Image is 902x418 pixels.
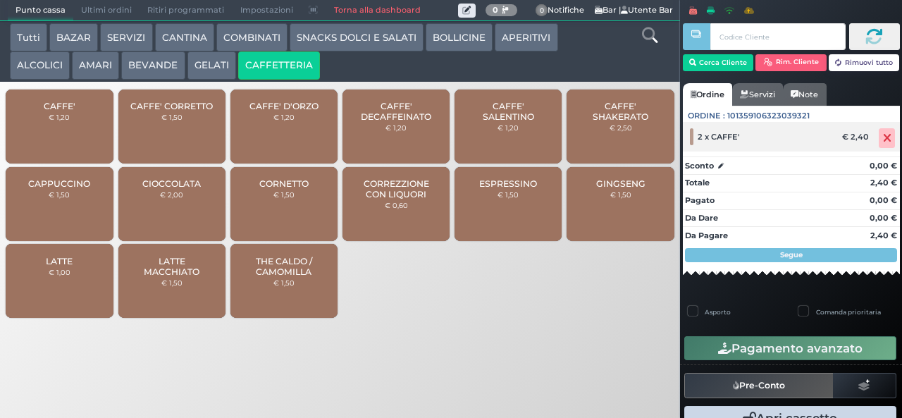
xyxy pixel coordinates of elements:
a: Ordine [683,83,732,106]
span: CAFFE' SHAKERATO [579,101,662,122]
a: Note [783,83,826,106]
span: Ultimi ordini [73,1,140,20]
strong: Da Pagare [685,230,728,240]
span: CAFFE' SALENTINO [467,101,550,122]
span: Ordine : [688,110,725,122]
small: € 1,20 [498,123,519,132]
span: LATTE MACCHIATO [130,256,214,277]
span: GINGSENG [596,178,645,189]
button: Rimuovi tutto [829,54,900,71]
small: € 1,00 [49,268,70,276]
span: CAFFE' CORRETTO [130,101,213,111]
span: 0 [536,4,548,17]
strong: 0,00 € [870,161,897,171]
button: CANTINA [155,23,214,51]
button: APERITIVI [495,23,557,51]
button: AMARI [72,51,119,80]
label: Asporto [705,307,731,316]
span: 2 x CAFFE' [698,132,739,142]
b: 0 [493,5,498,15]
button: BEVANDE [121,51,185,80]
span: CAFFE' D'ORZO [249,101,319,111]
button: Cerca Cliente [683,54,754,71]
small: € 1,20 [385,123,407,132]
small: € 1,20 [49,113,70,121]
small: € 1,50 [273,278,295,287]
span: LATTE [46,256,73,266]
strong: Segue [780,250,803,259]
label: Comanda prioritaria [816,307,881,316]
button: SERVIZI [100,23,152,51]
strong: 2,40 € [870,230,897,240]
a: Torna alla dashboard [326,1,428,20]
input: Codice Cliente [710,23,845,50]
a: Servizi [732,83,783,106]
small: € 1,50 [49,190,70,199]
span: CIOCCOLATA [142,178,201,189]
span: Ritiri programmati [140,1,232,20]
small: € 0,60 [385,201,408,209]
span: CAPPUCCINO [28,178,90,189]
button: ALCOLICI [10,51,70,80]
span: CORNETTO [259,178,309,189]
span: ESPRESSINO [479,178,537,189]
strong: 0,00 € [870,213,897,223]
span: CAFFE' [44,101,75,111]
small: € 1,50 [161,278,183,287]
span: Impostazioni [233,1,301,20]
button: BAZAR [49,23,98,51]
button: COMBINATI [216,23,288,51]
small: € 1,50 [610,190,631,199]
small: € 1,50 [498,190,519,199]
strong: 0,00 € [870,195,897,205]
span: 101359106323039321 [727,110,810,122]
small: € 2,00 [160,190,183,199]
strong: Da Dare [685,213,718,223]
span: THE CALDO / CAMOMILLA [242,256,326,277]
button: SNACKS DOLCI E SALATI [290,23,424,51]
button: Rim. Cliente [755,54,827,71]
strong: Pagato [685,195,715,205]
button: BOLLICINE [426,23,493,51]
span: CAFFE' DECAFFEINATO [354,101,438,122]
button: Tutti [10,23,47,51]
button: GELATI [187,51,236,80]
button: CAFFETTERIA [238,51,320,80]
strong: Sconto [685,160,714,172]
button: Pagamento avanzato [684,336,896,360]
small: € 1,50 [273,190,295,199]
small: € 1,20 [273,113,295,121]
small: € 2,50 [610,123,632,132]
strong: 2,40 € [870,178,897,188]
span: CORREZZIONE CON LIQUORI [354,178,438,199]
span: Punto cassa [8,1,73,20]
strong: Totale [685,178,710,188]
small: € 1,50 [161,113,183,121]
div: € 2,40 [840,132,876,142]
button: Pre-Conto [684,373,834,398]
